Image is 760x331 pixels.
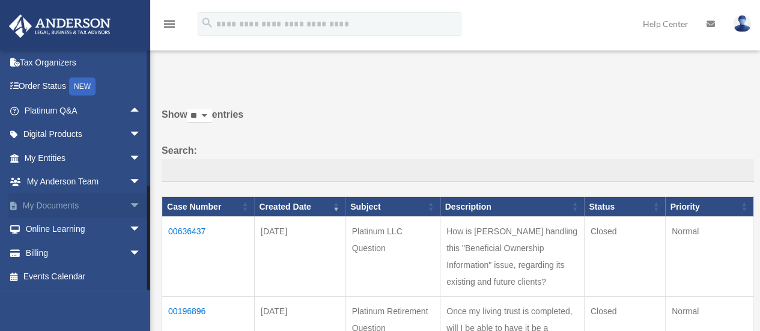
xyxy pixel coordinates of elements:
[162,196,255,217] th: Case Number: activate to sort column ascending
[69,77,96,96] div: NEW
[162,159,754,182] input: Search:
[162,17,177,31] i: menu
[162,106,754,135] label: Show entries
[8,146,159,170] a: My Entitiesarrow_drop_down
[162,21,177,31] a: menu
[440,196,585,217] th: Description: activate to sort column ascending
[5,14,114,38] img: Anderson Advisors Platinum Portal
[8,74,159,99] a: Order StatusNEW
[8,99,153,123] a: Platinum Q&Aarrow_drop_up
[254,217,345,297] td: [DATE]
[129,193,153,218] span: arrow_drop_down
[345,196,440,217] th: Subject: activate to sort column ascending
[733,15,751,32] img: User Pic
[129,99,153,123] span: arrow_drop_up
[665,196,753,217] th: Priority: activate to sort column ascending
[440,217,585,297] td: How is [PERSON_NAME] handling this "Beneficial Ownership Information" issue, regarding its existi...
[129,170,153,195] span: arrow_drop_down
[129,146,153,171] span: arrow_drop_down
[201,16,214,29] i: search
[8,241,159,265] a: Billingarrow_drop_down
[584,217,665,297] td: Closed
[8,50,159,74] a: Tax Organizers
[584,196,665,217] th: Status: activate to sort column ascending
[129,123,153,147] span: arrow_drop_down
[162,142,754,182] label: Search:
[665,217,753,297] td: Normal
[8,217,159,241] a: Online Learningarrow_drop_down
[254,196,345,217] th: Created Date: activate to sort column ascending
[129,241,153,266] span: arrow_drop_down
[8,265,159,289] a: Events Calendar
[8,170,159,194] a: My Anderson Teamarrow_drop_down
[162,217,255,297] td: 00636437
[129,217,153,242] span: arrow_drop_down
[8,193,159,217] a: My Documentsarrow_drop_down
[187,109,212,123] select: Showentries
[8,123,159,147] a: Digital Productsarrow_drop_down
[345,217,440,297] td: Platinum LLC Question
